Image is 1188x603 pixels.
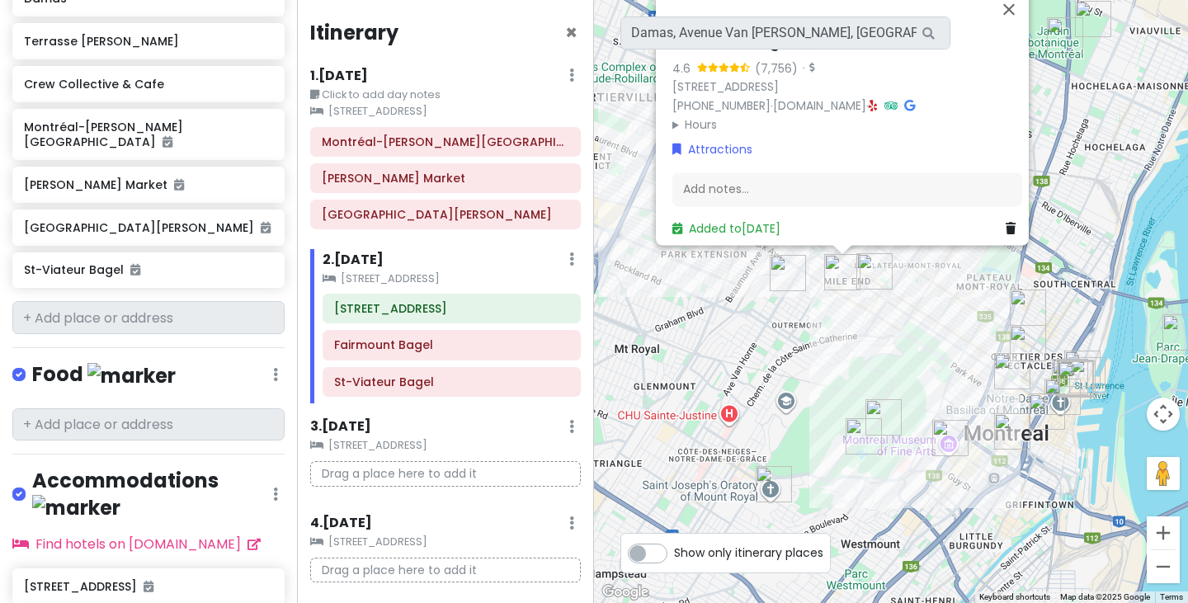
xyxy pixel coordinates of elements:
div: Notre-Dame Basilica of Montreal [1038,372,1087,422]
h4: Accommodations [32,468,273,521]
div: St Joseph's Oratory of Mount Royal Gift Shop [749,459,799,509]
span: Map data ©2025 Google [1060,592,1150,601]
h6: St-Viateur Bagel [334,375,569,389]
a: Added to[DATE] [672,220,780,237]
h6: St-Viateur Bagel [24,262,272,277]
small: [STREET_ADDRESS] [310,437,581,454]
input: Search a place [620,16,950,49]
h6: Terrasse [PERSON_NAME] [24,34,272,49]
i: Added to itinerary [174,179,184,191]
div: Montreal Museum of Fine Arts [926,413,975,463]
a: Find hotels on [DOMAIN_NAME] [12,535,261,554]
p: Drag a place here to add it [310,558,581,583]
i: Tripadvisor [884,100,898,111]
div: Old Montreal [1045,352,1095,402]
a: Terms (opens in new tab) [1160,592,1183,601]
a: [STREET_ADDRESS] [672,78,779,95]
div: Place des Arts [988,346,1037,396]
a: Star place [799,35,815,53]
h6: 1 . [DATE] [310,68,368,85]
h6: [GEOGRAPHIC_DATA][PERSON_NAME] [24,220,272,235]
div: Old Port of Montreal [1063,351,1112,400]
span: Show only itinerary places [674,544,823,562]
div: 4.6 [672,59,697,78]
h6: Fairmount Bagel [334,337,569,352]
small: [STREET_ADDRESS] [323,271,581,287]
div: · [798,61,814,78]
div: Jardin botanique de Montréal [1040,11,1090,60]
h6: Montréal-[PERSON_NAME][GEOGRAPHIC_DATA] [24,120,272,149]
div: 1749 Rue St-Hubert [1003,283,1053,332]
a: [DOMAIN_NAME] [773,97,866,114]
div: Arts Court [1053,354,1102,403]
h4: Itinerary [310,20,398,45]
span: Close itinerary [565,19,577,46]
a: Open this area in Google Maps (opens a new window) [598,582,653,603]
h4: Food [32,361,176,389]
div: · · [672,35,1022,134]
div: St-Viateur Bagel [818,247,867,297]
h6: [PERSON_NAME] Market [24,177,272,192]
div: Bevo Pizzeria [1051,355,1101,404]
h6: 2 . [DATE] [323,252,384,269]
div: Beaver Lake [839,412,889,461]
i: Added to itinerary [163,136,172,148]
button: Drag Pegman onto the map to open Street View [1147,457,1180,490]
small: Click to add day notes [310,87,581,103]
div: Crew Collective & Cafe [1022,387,1072,436]
a: [PHONE_NUMBER] [672,97,771,114]
div: Damas [763,248,813,298]
h6: 4 . [DATE] [310,515,372,532]
h6: Jean Talon Market [322,171,569,186]
div: Mount Royal Park [859,393,908,442]
h6: 6811 Rue Clark [334,301,569,316]
div: (7,756) [755,59,798,78]
h6: [STREET_ADDRESS] [24,579,272,594]
div: Gare Centrale [988,407,1037,456]
div: Quartier des Spectacles [1003,318,1053,368]
h6: Parc Jarry [322,207,569,222]
summary: Hours [672,115,1022,134]
div: Terrasse William Gray [1050,353,1100,403]
div: Rue Saint-Paul East [1058,344,1107,393]
button: Keyboard shortcuts [979,591,1050,603]
input: + Add place or address [12,301,285,334]
i: Added to itinerary [144,581,153,592]
h6: Montréal-Pierre Elliott Trudeau International Airport [322,134,569,149]
button: Zoom out [1147,550,1180,583]
small: [STREET_ADDRESS] [310,534,581,550]
i: Google Maps [904,100,915,111]
i: Added to itinerary [261,222,271,233]
div: Fairmount Bagel [850,247,899,296]
input: + Add place or address [12,408,285,441]
a: Delete place [1006,219,1022,238]
small: [STREET_ADDRESS] [310,103,581,120]
img: Google [598,582,653,603]
a: Attractions [672,140,752,158]
button: Close [565,23,577,43]
h6: 3 . [DATE] [310,418,371,436]
h6: Crew Collective & Cafe [24,77,272,92]
div: Add notes... [672,172,1022,207]
button: Zoom in [1147,516,1180,549]
img: marker [87,363,176,389]
button: Map camera controls [1147,398,1180,431]
img: marker [32,495,120,521]
p: Drag a place here to add it [310,461,581,487]
h6: St-Viateur Bagel [672,35,792,53]
i: Added to itinerary [130,264,140,276]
